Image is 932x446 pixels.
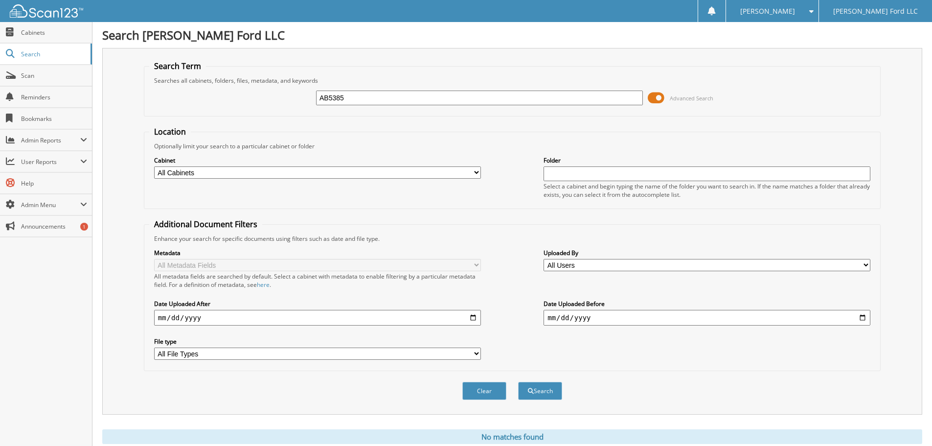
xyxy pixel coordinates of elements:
[21,93,87,101] span: Reminders
[544,182,870,199] div: Select a cabinet and begin typing the name of the folder you want to search in. If the name match...
[544,156,870,164] label: Folder
[154,156,481,164] label: Cabinet
[544,300,870,308] label: Date Uploaded Before
[149,219,262,230] legend: Additional Document Filters
[21,28,87,37] span: Cabinets
[833,8,918,14] span: [PERSON_NAME] Ford LLC
[518,382,562,400] button: Search
[149,61,206,71] legend: Search Term
[21,115,87,123] span: Bookmarks
[21,158,80,166] span: User Reports
[154,272,481,289] div: All metadata fields are searched by default. Select a cabinet with metadata to enable filtering b...
[21,201,80,209] span: Admin Menu
[102,27,922,43] h1: Search [PERSON_NAME] Ford LLC
[10,4,83,18] img: scan123-logo-white.svg
[21,179,87,188] span: Help
[149,126,191,137] legend: Location
[670,94,713,102] span: Advanced Search
[21,136,80,144] span: Admin Reports
[544,310,870,326] input: end
[149,142,875,150] div: Optionally limit your search to a particular cabinet or folder
[154,300,481,308] label: Date Uploaded After
[21,71,87,80] span: Scan
[21,222,87,231] span: Announcements
[154,337,481,346] label: File type
[257,281,270,289] a: here
[80,223,88,231] div: 1
[149,235,875,243] div: Enhance your search for specific documents using filters such as date and file type.
[154,249,481,257] label: Metadata
[740,8,795,14] span: [PERSON_NAME]
[21,50,86,58] span: Search
[102,429,922,444] div: No matches found
[462,382,506,400] button: Clear
[154,310,481,326] input: start
[149,76,875,85] div: Searches all cabinets, folders, files, metadata, and keywords
[544,249,870,257] label: Uploaded By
